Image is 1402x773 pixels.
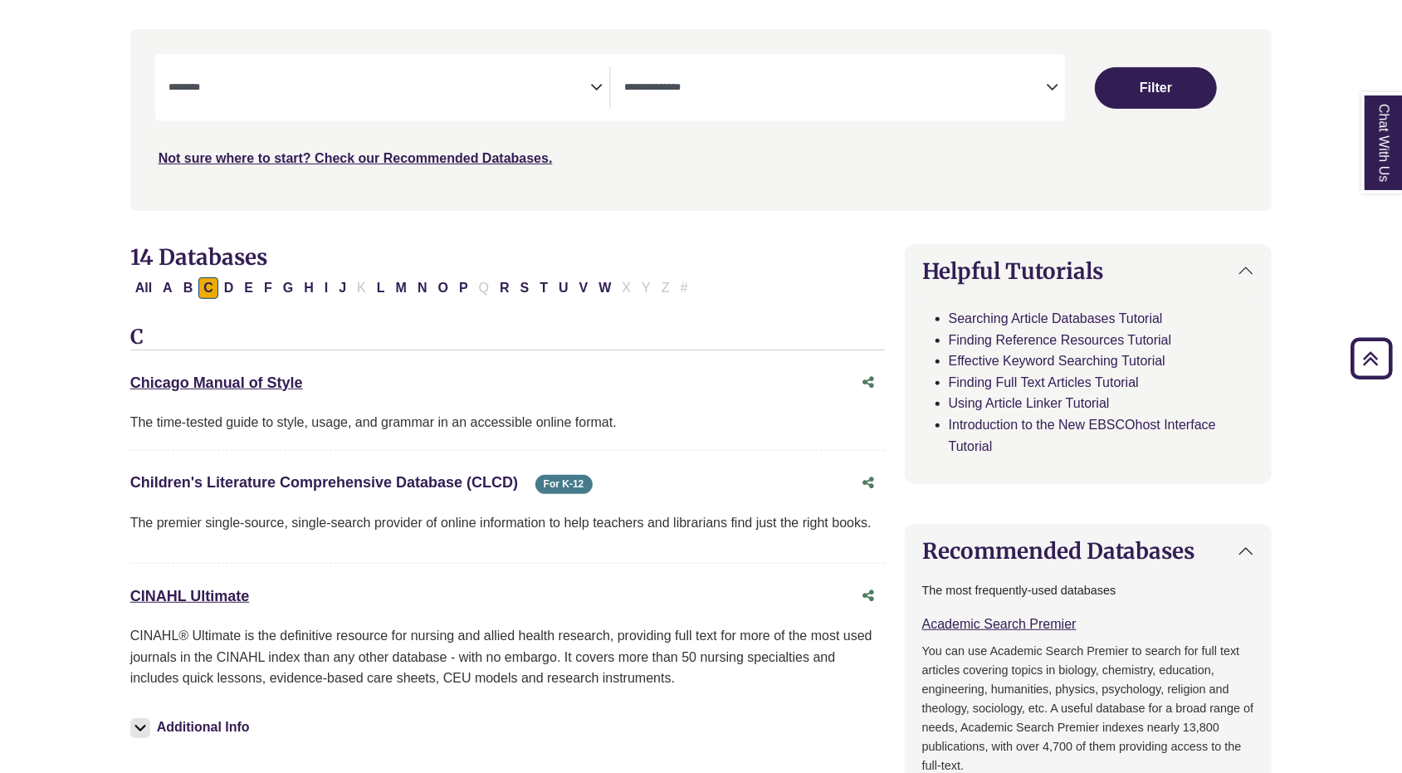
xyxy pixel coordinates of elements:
button: Filter Results F [259,277,277,299]
button: Filter Results C [198,277,218,299]
button: Filter Results B [178,277,198,299]
h3: C [130,325,885,350]
span: For K-12 [535,475,593,494]
p: The premier single-source, single-search provider of online information to help teachers and libr... [130,512,885,534]
button: Filter Results W [594,277,616,299]
a: Academic Search Premier [922,617,1077,631]
button: All [130,277,157,299]
button: Filter Results P [454,277,473,299]
textarea: Search [624,82,1046,95]
button: Filter Results E [239,277,258,299]
a: Children's Literature Comprehensive Database (CLCD) [130,474,518,491]
a: Searching Article Databases Tutorial [949,311,1163,325]
button: Filter Results D [219,277,239,299]
button: Filter Results A [158,277,178,299]
button: Submit for Search Results [1095,67,1216,109]
button: Filter Results S [515,277,535,299]
a: Not sure where to start? Check our Recommended Databases. [159,151,553,165]
button: Filter Results O [433,277,453,299]
button: Filter Results T [535,277,553,299]
a: Effective Keyword Searching Tutorial [949,354,1165,368]
a: Introduction to the New EBSCOhost Interface Tutorial [949,418,1216,453]
a: Chicago Manual of Style [130,374,303,391]
a: Finding Reference Resources Tutorial [949,333,1172,347]
button: Filter Results J [334,277,351,299]
button: Share this database [852,580,885,612]
button: Filter Results H [299,277,319,299]
textarea: Search [169,82,590,95]
span: 14 Databases [130,243,267,271]
button: Filter Results V [574,277,594,299]
div: The time-tested guide to style, usage, and grammar in an accessible online format. [130,412,885,433]
button: Share this database [852,467,885,499]
button: Filter Results M [391,277,412,299]
button: Recommended Databases [906,525,1272,577]
div: Alpha-list to filter by first letter of database name [130,280,695,294]
p: CINAHL® Ultimate is the definitive resource for nursing and allied health research, providing ful... [130,625,885,689]
p: The most frequently-used databases [922,581,1255,600]
button: Filter Results L [372,277,390,299]
button: Helpful Tutorials [906,245,1272,297]
a: CINAHL Ultimate [130,588,250,604]
button: Share this database [852,367,885,399]
a: Using Article Linker Tutorial [949,396,1110,410]
nav: Search filters [130,29,1273,210]
button: Filter Results R [495,277,515,299]
button: Additional Info [130,716,255,739]
a: Back to Top [1345,347,1398,369]
a: Finding Full Text Articles Tutorial [949,375,1139,389]
button: Filter Results N [413,277,432,299]
button: Filter Results G [278,277,298,299]
button: Filter Results I [320,277,333,299]
button: Filter Results U [554,277,574,299]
